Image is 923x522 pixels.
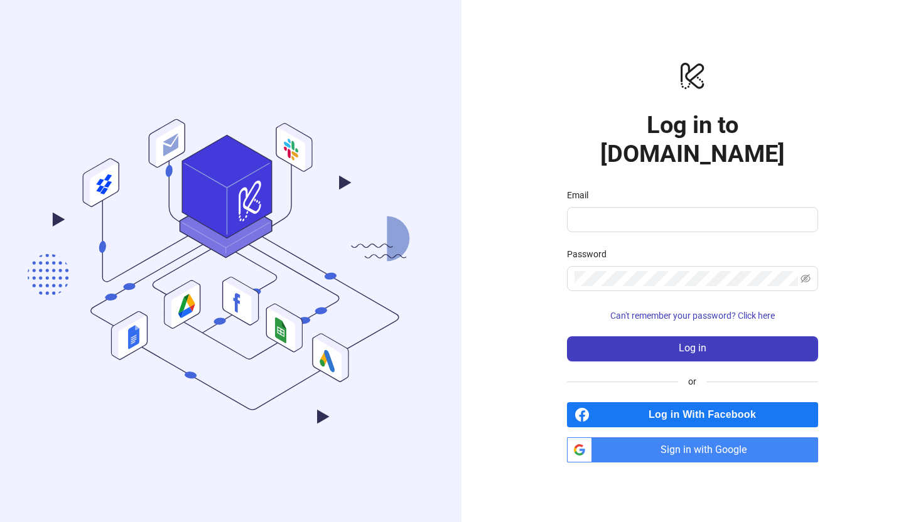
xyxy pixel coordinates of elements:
h1: Log in to [DOMAIN_NAME] [567,110,818,168]
input: Password [575,271,798,286]
a: Sign in with Google [567,437,818,462]
span: or [678,375,706,388]
span: Sign in with Google [597,437,818,462]
button: Log in [567,336,818,361]
input: Email [575,212,808,227]
span: Log in With Facebook [595,402,818,427]
span: eye-invisible [801,274,811,284]
button: Can't remember your password? Click here [567,306,818,326]
label: Password [567,247,615,261]
span: Can't remember your password? Click here [610,311,775,321]
a: Can't remember your password? Click here [567,311,818,321]
label: Email [567,188,596,202]
a: Log in With Facebook [567,402,818,427]
span: Log in [679,343,706,354]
